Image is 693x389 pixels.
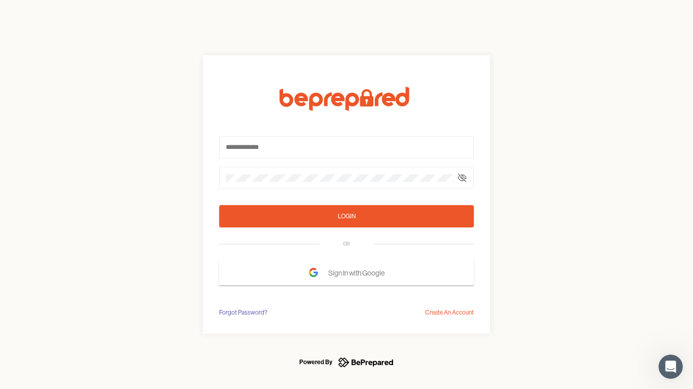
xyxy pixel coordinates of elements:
div: Create An Account [425,307,474,318]
div: Powered By [299,356,332,368]
div: Forgot Password? [219,307,267,318]
iframe: Intercom live chat [659,355,683,379]
button: Sign In with Google [219,261,474,285]
span: Sign In with Google [328,264,390,282]
button: Login [219,205,474,227]
div: OR [343,240,350,248]
div: Login [338,211,356,221]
